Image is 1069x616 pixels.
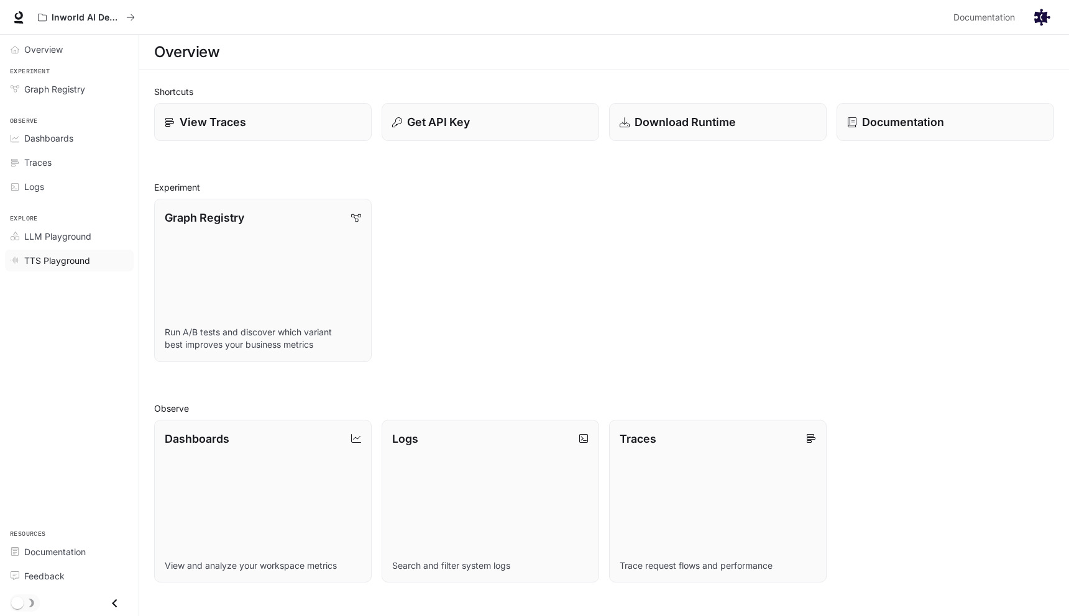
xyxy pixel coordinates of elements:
p: Documentation [862,114,944,130]
h2: Shortcuts [154,85,1054,98]
a: Feedback [5,565,134,587]
span: Dashboards [24,132,73,145]
p: Logs [392,430,418,447]
p: Inworld AI Demos [52,12,121,23]
a: Overview [5,38,134,60]
a: Graph Registry [5,78,134,100]
a: Traces [5,152,134,173]
a: DashboardsView and analyze your workspace metrics [154,420,372,583]
a: LogsSearch and filter system logs [382,420,599,583]
button: User avatar [1029,5,1054,30]
p: Search and filter system logs [392,559,589,572]
p: Graph Registry [165,209,244,226]
h1: Overview [154,40,219,65]
span: Documentation [953,10,1015,25]
p: Trace request flows and performance [620,559,816,572]
a: Logs [5,176,134,197]
span: LLM Playground [24,230,91,243]
p: Dashboards [165,430,229,447]
span: Traces [24,156,52,169]
span: Dark mode toggle [11,596,24,609]
span: Feedback [24,569,65,582]
span: Graph Registry [24,83,85,96]
a: Download Runtime [609,103,827,141]
p: Download Runtime [635,114,736,130]
p: View and analyze your workspace metrics [165,559,361,572]
img: User avatar [1033,9,1050,26]
h2: Experiment [154,181,1054,194]
a: TracesTrace request flows and performance [609,420,827,583]
p: Get API Key [407,114,470,130]
span: TTS Playground [24,254,90,267]
span: Logs [24,180,44,193]
a: View Traces [154,103,372,141]
span: Overview [24,43,63,56]
h2: Observe [154,402,1054,415]
p: View Traces [180,114,246,130]
a: Documentation [5,541,134,563]
a: Dashboards [5,127,134,149]
a: TTS Playground [5,250,134,271]
a: Documentation [837,103,1054,141]
button: Close drawer [101,591,129,616]
span: Documentation [24,545,86,558]
a: LLM Playground [5,225,134,247]
a: Graph RegistryRun A/B tests and discover which variant best improves your business metrics [154,199,372,362]
p: Traces [620,430,656,447]
button: Get API Key [382,103,599,141]
p: Run A/B tests and discover which variant best improves your business metrics [165,326,361,351]
button: All workspaces [32,5,140,30]
a: Documentation [948,5,1024,30]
